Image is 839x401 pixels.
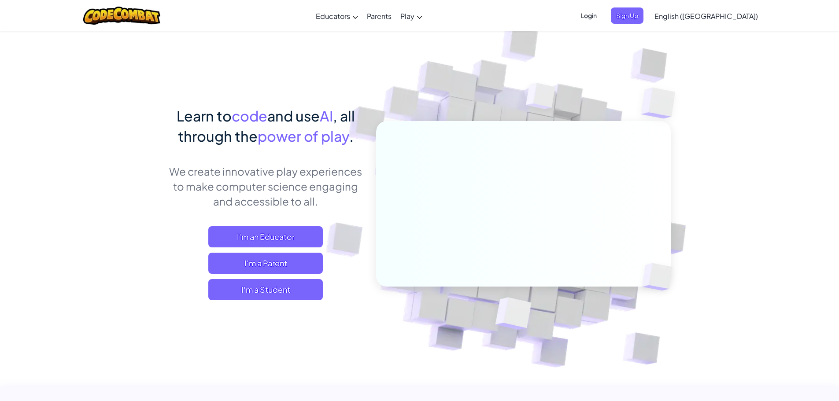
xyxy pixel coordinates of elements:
[232,107,267,125] span: code
[83,7,160,25] img: CodeCombat logo
[400,11,414,21] span: Play
[473,279,552,352] img: Overlap cubes
[627,245,693,309] img: Overlap cubes
[362,4,396,28] a: Parents
[396,4,427,28] a: Play
[650,4,762,28] a: English ([GEOGRAPHIC_DATA])
[177,107,232,125] span: Learn to
[208,226,323,247] a: I'm an Educator
[316,11,350,21] span: Educators
[576,7,602,24] button: Login
[311,4,362,28] a: Educators
[349,127,354,145] span: .
[654,11,758,21] span: English ([GEOGRAPHIC_DATA])
[258,127,349,145] span: power of play
[267,107,320,125] span: and use
[611,7,643,24] button: Sign Up
[169,164,363,209] p: We create innovative play experiences to make computer science engaging and accessible to all.
[208,253,323,274] a: I'm a Parent
[509,66,573,131] img: Overlap cubes
[208,279,323,300] button: I'm a Student
[320,107,333,125] span: AI
[624,66,700,140] img: Overlap cubes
